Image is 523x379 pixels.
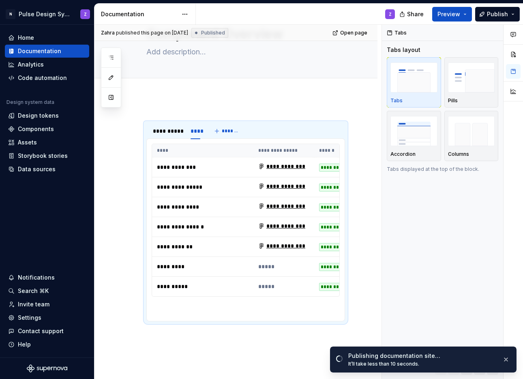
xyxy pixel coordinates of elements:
[390,62,437,92] img: placeholder
[5,109,89,122] a: Design tokens
[2,5,92,23] button: NPulse Design SystemZ
[152,144,340,316] section-item: List
[387,46,420,54] div: Tabs layout
[448,151,469,157] p: Columns
[390,151,416,157] p: Accordion
[18,340,31,349] div: Help
[6,99,54,106] div: Design system data
[448,116,495,146] img: placeholder
[18,327,64,335] div: Contact support
[18,300,49,308] div: Invite team
[18,165,56,173] div: Data sources
[5,163,89,176] a: Data sources
[389,11,392,17] div: Z
[5,284,89,297] button: Search ⌘K
[201,30,225,36] span: Published
[348,361,496,367] div: It’ll take less than 10 seconds.
[18,287,49,295] div: Search ⌘K
[18,314,41,322] div: Settings
[487,10,508,18] span: Publish
[18,34,34,42] div: Home
[116,30,188,36] div: published this page on [DATE]
[18,112,59,120] div: Design tokens
[437,10,460,18] span: Preview
[5,31,89,44] a: Home
[448,62,495,92] img: placeholder
[390,116,437,146] img: placeholder
[432,7,472,22] button: Preview
[448,97,458,104] p: Pills
[5,71,89,84] a: Code automation
[18,273,55,282] div: Notifications
[101,10,178,18] div: Documentation
[5,311,89,324] a: Settings
[18,74,67,82] div: Code automation
[340,30,367,36] span: Open page
[444,57,499,108] button: placeholderPills
[6,9,15,19] div: N
[387,57,441,108] button: placeholderTabs
[444,111,499,161] button: placeholderColumns
[18,60,44,69] div: Analytics
[5,136,89,149] a: Assets
[390,97,403,104] p: Tabs
[5,123,89,136] a: Components
[5,58,89,71] a: Analytics
[5,149,89,162] a: Storybook stories
[27,364,67,373] svg: Supernova Logo
[18,47,61,55] div: Documentation
[407,10,424,18] span: Share
[330,27,371,39] a: Open page
[18,125,54,133] div: Components
[387,166,498,172] p: Tabs displayed at the top of the block.
[5,271,89,284] button: Notifications
[18,152,68,160] div: Storybook stories
[5,45,89,58] a: Documentation
[5,338,89,351] button: Help
[475,7,520,22] button: Publish
[18,138,37,146] div: Assets
[19,10,71,18] div: Pulse Design System
[348,352,496,360] div: Publishing documentation site…
[387,111,441,161] button: placeholderAccordion
[5,325,89,338] button: Contact support
[84,11,87,17] div: Z
[101,30,115,36] span: Zahra
[395,7,429,22] button: Share
[5,298,89,311] a: Invite team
